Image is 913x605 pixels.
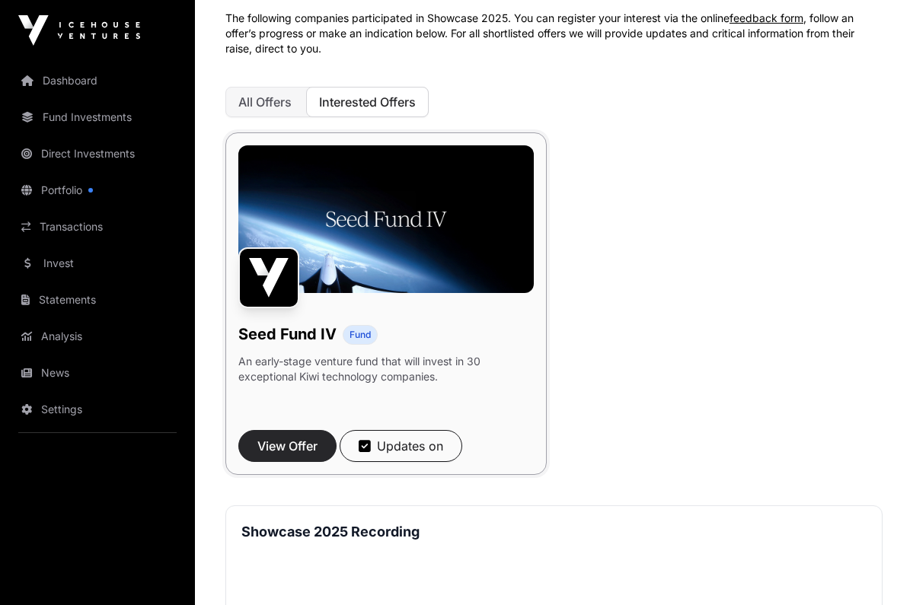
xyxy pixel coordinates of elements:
a: Settings [12,393,183,426]
button: Interested Offers [306,87,429,117]
img: Icehouse Ventures Logo [18,15,140,46]
a: Statements [12,283,183,317]
p: An early-stage venture fund that will invest in 30 exceptional Kiwi technology companies. [238,354,534,384]
a: feedback form [729,11,803,24]
a: Transactions [12,210,183,244]
p: The following companies participated in Showcase 2025. You can register your interest via the onl... [225,11,883,56]
button: All Offers [225,87,305,117]
a: Invest [12,247,183,280]
a: Portfolio [12,174,183,207]
a: Dashboard [12,64,183,97]
img: Seed Fund IV [238,247,299,308]
h1: Seed Fund IV [238,323,337,345]
a: Direct Investments [12,137,183,170]
img: Seed-Fund-4_Banner.jpg [238,145,534,293]
button: View Offer [238,430,337,462]
a: Analysis [12,320,183,353]
button: Updates on [340,430,462,462]
a: Fund Investments [12,100,183,134]
div: Updates on [359,437,443,455]
span: All Offers [238,94,292,110]
span: View Offer [257,437,318,455]
span: Interested Offers [319,94,416,110]
strong: Showcase 2025 Recording [241,524,420,540]
a: News [12,356,183,390]
span: Fund [350,329,371,341]
iframe: Chat Widget [837,532,913,605]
